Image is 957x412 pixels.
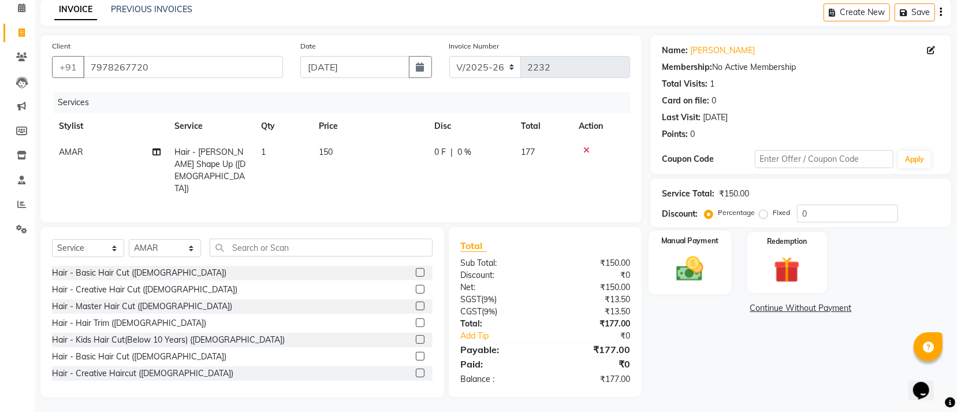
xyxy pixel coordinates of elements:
div: 0 [690,128,695,140]
span: 9% [484,307,495,316]
input: Search by Name/Mobile/Email/Code [83,56,283,78]
div: Hair - Kids Hair Cut(Below 10 Years) ([DEMOGRAPHIC_DATA]) [52,334,285,346]
button: Create New [824,3,890,21]
th: Service [167,113,254,139]
span: 0 F [434,146,446,158]
input: Search or Scan [210,239,433,257]
label: Invoice Number [449,41,500,51]
th: Total [514,113,572,139]
div: ₹177.00 [545,318,639,330]
div: Hair - Creative Haircut ([DEMOGRAPHIC_DATA]) [52,368,233,380]
button: Apply [898,151,931,168]
div: Discount: [452,269,545,281]
div: ( ) [452,306,545,318]
div: ₹0 [545,269,639,281]
div: 1 [710,78,714,90]
span: | [450,146,453,158]
a: Add Tip [452,330,561,342]
div: Hair - Basic Hair Cut ([DEMOGRAPHIC_DATA]) [52,351,226,363]
div: Membership: [662,61,712,73]
div: Total: [452,318,545,330]
iframe: chat widget [908,366,945,400]
div: Last Visit: [662,112,701,124]
div: ₹150.00 [545,281,639,294]
div: Hair - Creative Hair Cut ([DEMOGRAPHIC_DATA]) [52,284,237,296]
label: Percentage [718,207,755,218]
label: Fixed [773,207,790,218]
button: Save [895,3,935,21]
div: Card on file: [662,95,709,107]
div: Name: [662,44,688,57]
div: [DATE] [703,112,728,124]
div: Total Visits: [662,78,707,90]
label: Client [52,41,70,51]
div: ( ) [452,294,545,306]
span: 177 [521,147,535,157]
div: Hair - Master Hair Cut ([DEMOGRAPHIC_DATA]) [52,300,232,313]
div: ₹13.50 [545,294,639,306]
div: ₹0 [561,330,639,342]
span: 1 [261,147,266,157]
div: ₹0 [545,357,639,371]
span: 0 % [457,146,471,158]
div: Points: [662,128,688,140]
th: Qty [254,113,312,139]
div: Hair - Basic Hair Cut ([DEMOGRAPHIC_DATA]) [52,267,226,279]
label: Manual Payment [661,235,719,246]
th: Stylist [52,113,167,139]
div: No Active Membership [662,61,940,73]
span: SGST [460,294,481,305]
span: 9% [483,295,494,304]
div: Paid: [452,357,545,371]
a: PREVIOUS INVOICES [111,4,192,14]
label: Redemption [767,236,807,247]
div: Payable: [452,343,545,357]
img: _gift.svg [766,254,808,286]
div: ₹13.50 [545,306,639,318]
img: _cash.svg [668,253,712,284]
input: Enter Offer / Coupon Code [755,150,893,168]
a: Continue Without Payment [653,302,949,314]
span: AMAR [59,147,83,157]
th: Action [572,113,630,139]
div: Services [53,92,639,113]
label: Date [300,41,316,51]
div: Sub Total: [452,257,545,269]
div: ₹177.00 [545,343,639,357]
div: Coupon Code [662,153,754,165]
div: Net: [452,281,545,294]
div: Hair - Hair Trim ([DEMOGRAPHIC_DATA]) [52,317,206,329]
span: Hair - [PERSON_NAME] Shape Up ([DEMOGRAPHIC_DATA]) [174,147,245,194]
div: ₹150.00 [545,257,639,269]
div: ₹150.00 [719,188,749,200]
div: ₹177.00 [545,373,639,385]
div: Service Total: [662,188,714,200]
th: Disc [427,113,514,139]
th: Price [312,113,427,139]
a: [PERSON_NAME] [690,44,755,57]
div: Balance : [452,373,545,385]
span: Total [460,240,487,252]
span: CGST [460,306,482,317]
button: +91 [52,56,84,78]
div: 0 [712,95,716,107]
span: 150 [319,147,333,157]
div: Discount: [662,208,698,220]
